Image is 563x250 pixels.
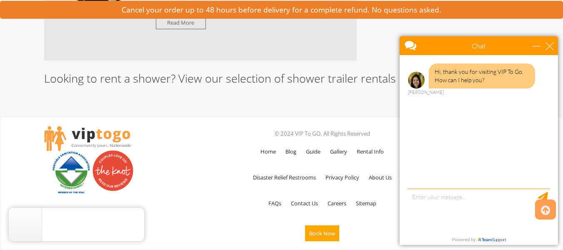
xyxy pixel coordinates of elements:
[281,139,300,164] a: Blog
[395,31,563,250] iframe: Live Chat Box
[249,165,320,189] a: Disaster Relief Restrooms
[365,165,396,189] a: About Us
[302,139,325,164] a: Guide
[352,191,380,215] a: Sitemap
[326,139,351,164] a: Gallery
[264,191,285,215] a: FAQs
[200,128,444,139] p: © 2024 VIP To GO. All Rights Reserved
[92,150,134,192] img: Couples love us! See our reviews on The Knot.
[156,16,206,30] a: Read More
[256,139,280,164] a: Home
[301,217,343,250] a: Book Now
[305,225,339,241] button: Book Now
[321,165,363,189] a: Privacy Policy
[323,191,350,215] a: Careers
[353,139,388,164] a: Rental Info
[287,191,322,215] a: Contact Us
[44,72,398,85] h2: Looking to rent a shower? View our selection of shower trailer rentals
[44,126,131,151] img: viptogo LogoVIPTOGO
[50,150,92,194] img: PSAI Member Logo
